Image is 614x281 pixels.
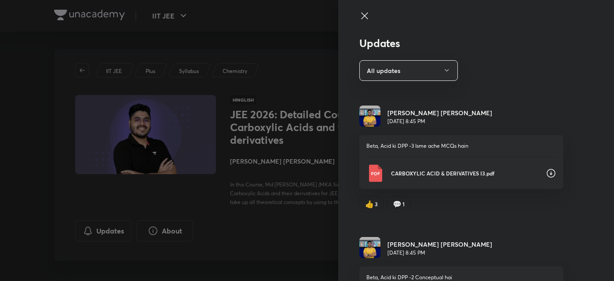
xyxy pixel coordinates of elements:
[391,169,539,177] p: CARBOXYLIC ACID & DERIVATIVES I3.pdf
[387,240,492,249] h6: [PERSON_NAME] [PERSON_NAME]
[366,164,384,182] img: Pdf
[359,60,458,81] button: All updates
[387,249,492,257] p: [DATE] 8:45 PM
[393,200,402,208] span: comment
[387,117,492,125] p: [DATE] 8:45 PM
[359,37,563,50] h3: Updates
[359,106,380,127] img: Avatar
[402,200,405,208] span: 1
[366,142,556,150] p: Beta, Acid ki DPP -3 Isme ache MCQs hain
[359,237,380,258] img: Avatar
[387,108,492,117] h6: [PERSON_NAME] [PERSON_NAME]
[375,200,378,208] span: 3
[365,200,374,208] span: like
